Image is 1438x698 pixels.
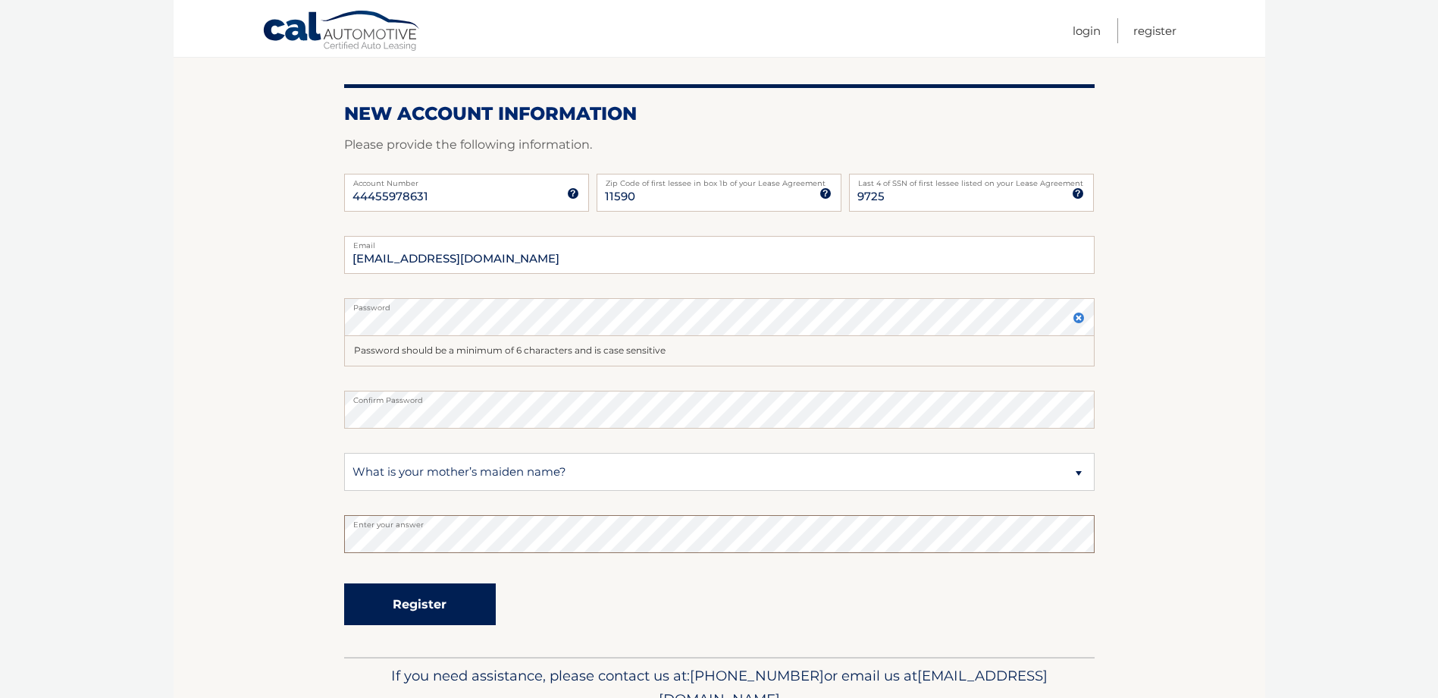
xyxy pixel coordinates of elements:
[344,174,589,186] label: Account Number
[344,515,1095,527] label: Enter your answer
[1133,18,1176,43] a: Register
[344,134,1095,156] p: Please provide the following information.
[344,236,1095,248] label: Email
[344,236,1095,274] input: Email
[344,391,1095,403] label: Confirm Password
[1073,18,1101,43] a: Login
[262,10,421,54] a: Cal Automotive
[849,174,1094,186] label: Last 4 of SSN of first lessee listed on your Lease Agreement
[597,174,841,186] label: Zip Code of first lessee in box 1b of your Lease Agreement
[344,174,589,212] input: Account Number
[344,298,1095,310] label: Password
[597,174,841,212] input: Zip Code
[567,187,579,200] img: tooltip.svg
[344,336,1095,366] div: Password should be a minimum of 6 characters and is case sensitive
[819,187,832,200] img: tooltip.svg
[344,102,1095,125] h2: New Account Information
[1073,312,1085,324] img: close.svg
[344,583,496,625] button: Register
[849,174,1094,212] input: SSN or EIN (last 4 digits only)
[1072,187,1084,200] img: tooltip.svg
[690,667,824,684] avayaelement: [PHONE_NUMBER]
